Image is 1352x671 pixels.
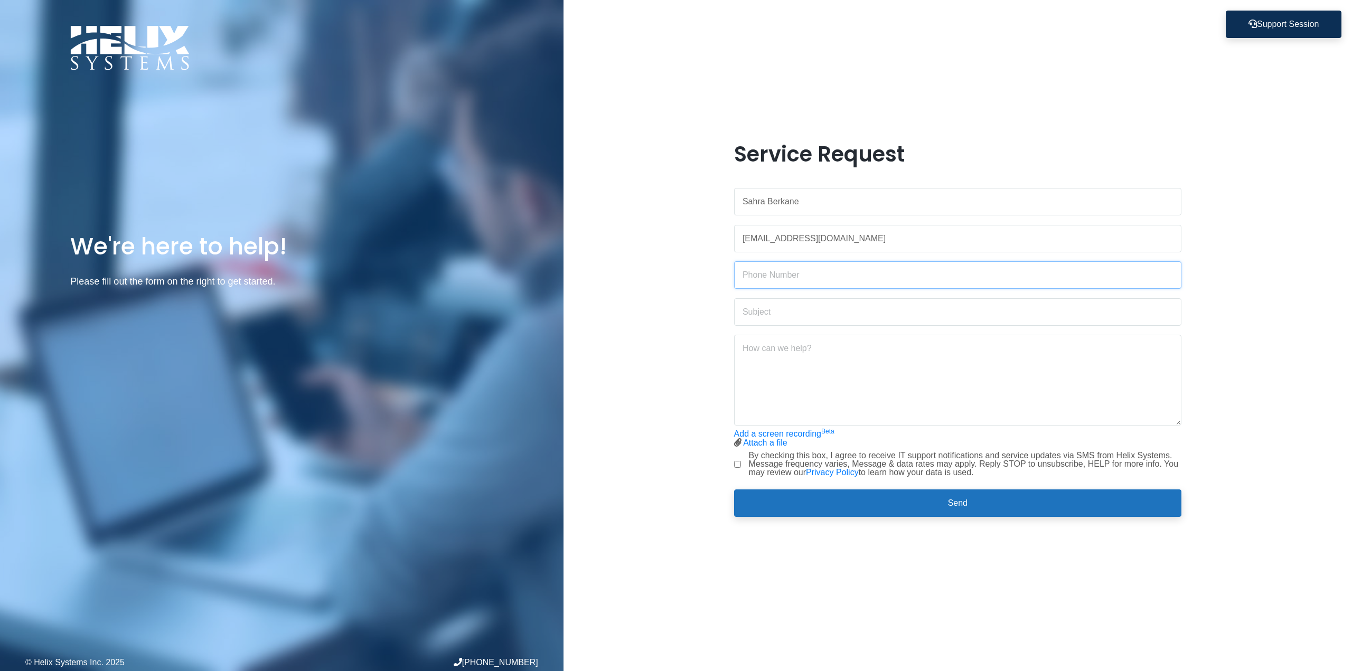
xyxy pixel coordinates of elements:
div: © Helix Systems Inc. 2025 [25,658,281,667]
input: Work Email [734,225,1182,252]
h1: We're here to help! [70,231,493,261]
a: Add a screen recordingBeta [734,429,834,438]
label: By checking this box, I agree to receive IT support notifications and service updates via SMS fro... [749,451,1182,477]
sup: Beta [821,428,834,435]
button: Support Session [1226,11,1341,38]
h1: Service Request [734,141,1182,167]
input: Subject [734,298,1182,326]
button: Send [734,489,1182,517]
div: [PHONE_NUMBER] [281,658,538,667]
input: Name [734,188,1182,215]
a: Privacy Policy [806,468,859,477]
p: Please fill out the form on the right to get started. [70,274,493,289]
img: Logo [70,25,190,70]
a: Attach a file [743,438,787,447]
input: Phone Number [734,261,1182,289]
